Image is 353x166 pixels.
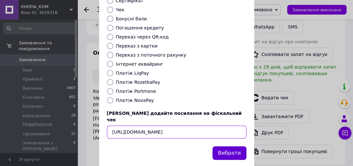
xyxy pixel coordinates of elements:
[116,7,125,12] label: Чек
[116,89,156,94] label: Платіж Portmone
[107,111,242,122] span: [PERSON_NAME] додайте посилання на фіскальний чек
[116,80,160,85] label: Платіж RozetkaPay
[116,98,154,103] label: Платіж NovaPay
[116,34,169,39] label: Переказ через QR-код
[116,16,147,21] label: Бонусні бали
[116,43,158,49] label: Переказ з картки
[116,52,186,58] label: Переказ з поточного рахунку
[116,61,163,67] label: Інтернет еквайринг
[107,126,246,138] input: URL чека
[116,71,149,76] label: Платіж LiqPay
[213,146,246,160] button: Вибрати
[116,25,164,30] label: Погашення кредиту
